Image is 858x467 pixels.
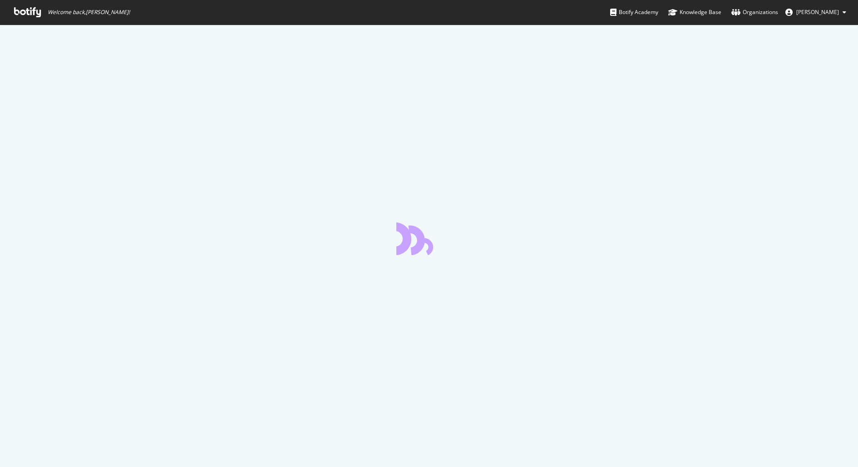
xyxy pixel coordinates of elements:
[610,8,658,17] div: Botify Academy
[731,8,778,17] div: Organizations
[778,5,853,20] button: [PERSON_NAME]
[796,8,839,16] span: Venus Kalra
[396,222,462,255] div: animation
[668,8,721,17] div: Knowledge Base
[48,9,130,16] span: Welcome back, [PERSON_NAME] !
